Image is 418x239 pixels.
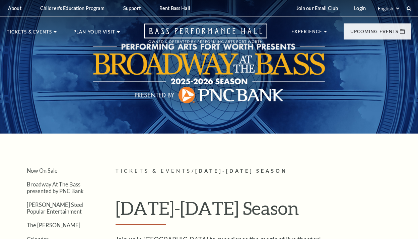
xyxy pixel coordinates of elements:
p: About [8,5,21,11]
a: The [PERSON_NAME] [27,222,80,228]
a: Now On Sale [27,167,58,174]
a: [PERSON_NAME] Steel Popular Entertainment [27,202,83,214]
p: Children's Education Program [40,5,104,11]
p: Experience [291,29,322,37]
span: [DATE]-[DATE] Season [195,168,287,174]
p: Rent Bass Hall [159,5,190,11]
span: Tickets & Events [116,168,192,174]
p: Upcoming Events [350,29,398,37]
p: Tickets & Events [7,30,52,38]
h1: [DATE]-[DATE] Season [116,197,411,225]
p: / [116,167,411,175]
p: Plan Your Visit [73,30,115,38]
a: Broadway At The Bass presented by PNC Bank [27,181,84,194]
p: Support [123,5,141,11]
select: Select: [376,5,400,12]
